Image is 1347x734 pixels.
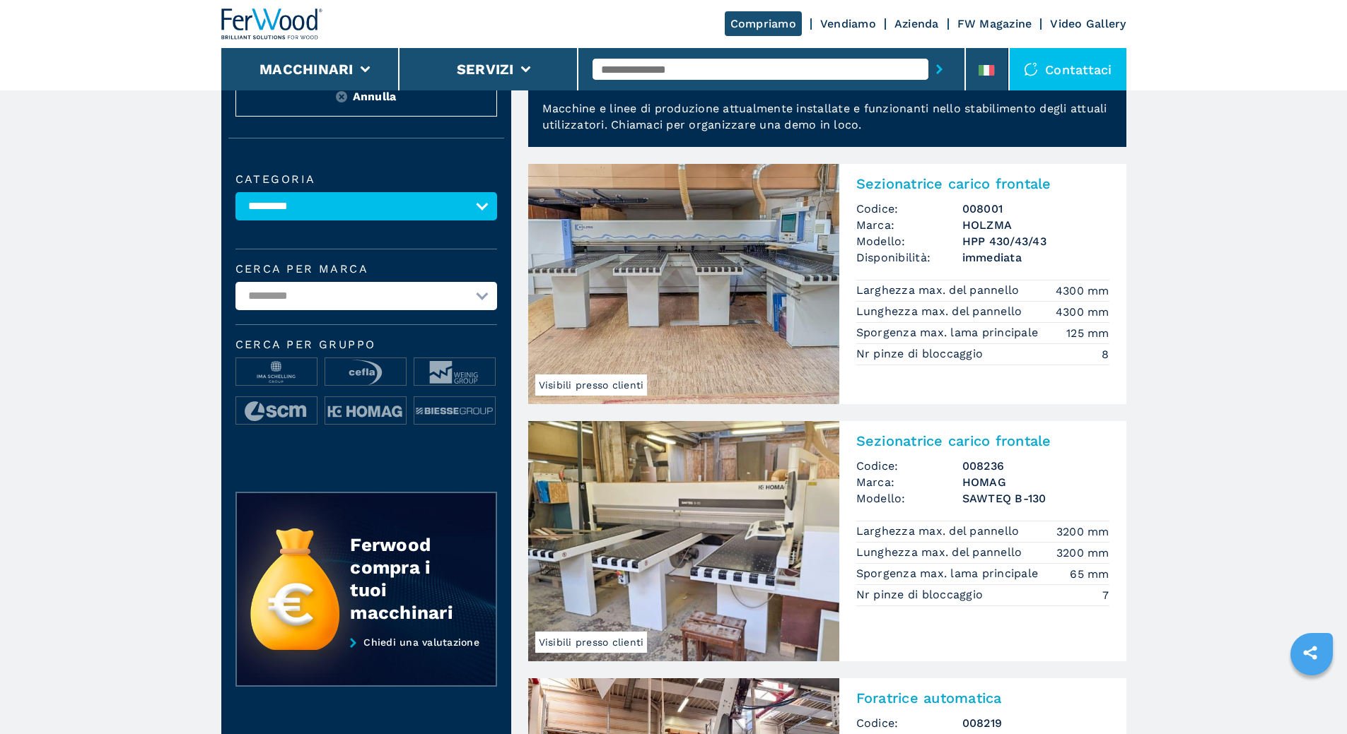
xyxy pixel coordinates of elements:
[236,397,317,425] img: image
[1024,62,1038,76] img: Contattaci
[1050,17,1126,30] a: Video Gallery
[325,397,406,425] img: image
[414,397,495,425] img: image
[962,233,1109,249] h3: HPP 430/43/43
[856,458,962,474] span: Codice:
[856,715,962,731] span: Codice:
[235,174,497,185] label: Categoria
[962,201,1109,217] h3: 008001
[1102,346,1109,362] em: 8
[528,164,1126,404] a: Sezionatrice carico frontale HOLZMA HPP 430/43/43Visibili presso clientiSezionatrice carico front...
[235,339,497,350] span: Cerca per Gruppo
[856,689,1109,706] h2: Foratrice automatica
[856,566,1042,581] p: Sporgenza max. lama principale
[962,715,1109,731] h3: 008219
[528,421,839,661] img: Sezionatrice carico frontale HOMAG SAWTEQ B-130
[957,17,1032,30] a: FW Magazine
[928,53,950,85] button: submit-button
[1070,566,1109,582] em: 65 mm
[1056,545,1109,561] em: 3200 mm
[528,100,1126,147] p: Macchine e linee di produzione attualmente installate e funzionanti nello stabilimento degli attu...
[820,17,876,30] a: Vendiamo
[856,346,987,362] p: Nr pinze di bloccaggio
[235,637,497,687] a: Chiedi una valutazione
[962,249,1109,266] span: immediata
[1056,523,1109,540] em: 3200 mm
[962,458,1109,474] h3: 008236
[1010,48,1126,90] div: Contattaci
[894,17,939,30] a: Azienda
[856,587,987,603] p: Nr pinze di bloccaggio
[260,61,354,78] button: Macchinari
[1056,304,1109,320] em: 4300 mm
[528,164,839,404] img: Sezionatrice carico frontale HOLZMA HPP 430/43/43
[325,358,406,386] img: image
[856,283,1023,298] p: Larghezza max. del pannello
[1287,670,1336,723] iframe: Chat
[414,358,495,386] img: image
[336,91,347,102] img: Reset
[235,264,497,275] label: Cerca per marca
[1066,325,1109,341] em: 125 mm
[856,175,1109,192] h2: Sezionatrice carico frontale
[856,545,1026,560] p: Lunghezza max. del pannello
[535,632,648,653] span: Visibili presso clienti
[1102,587,1109,603] em: 7
[856,233,962,249] span: Modello:
[856,490,962,507] span: Modello:
[856,201,962,217] span: Codice:
[535,374,648,396] span: Visibili presso clienti
[962,474,1109,490] h3: HOMAG
[856,249,962,266] span: Disponibilità:
[856,217,962,233] span: Marca:
[1293,635,1328,670] a: sharethis
[856,325,1042,341] p: Sporgenza max. lama principale
[235,76,497,117] button: ResetAnnulla
[856,523,1023,539] p: Larghezza max. del pannello
[1056,283,1109,299] em: 4300 mm
[528,421,1126,661] a: Sezionatrice carico frontale HOMAG SAWTEQ B-130Visibili presso clientiSezionatrice carico frontal...
[856,304,1026,319] p: Lunghezza max. del pannello
[236,358,317,386] img: image
[457,61,514,78] button: Servizi
[725,11,802,36] a: Compriamo
[221,8,323,40] img: Ferwood
[353,88,397,105] span: Annulla
[962,490,1109,507] h3: SAWTEQ B-130
[856,474,962,490] span: Marca:
[350,533,467,624] div: Ferwood compra i tuoi macchinari
[856,432,1109,449] h2: Sezionatrice carico frontale
[962,217,1109,233] h3: HOLZMA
